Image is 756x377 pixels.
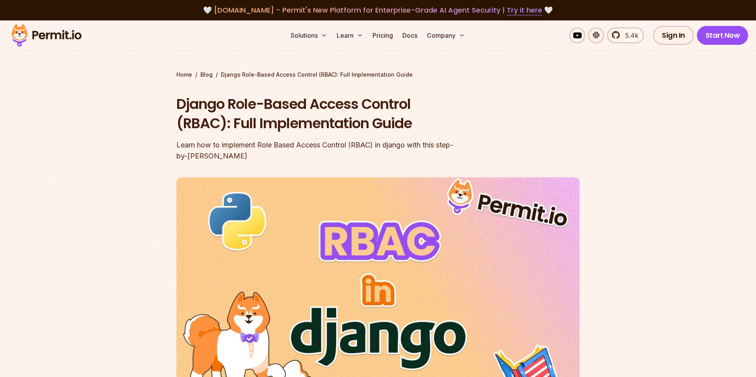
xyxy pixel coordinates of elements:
a: Home [176,71,192,79]
button: Learn [334,28,366,43]
a: 5.4k [607,28,644,43]
img: Permit logo [8,22,85,49]
a: Blog [200,71,213,79]
div: / / [176,71,580,79]
button: Solutions [287,28,330,43]
a: Start Now [697,26,749,45]
span: [DOMAIN_NAME] - Permit's New Platform for Enterprise-Grade AI Agent Security | [214,5,542,15]
h1: Django Role-Based Access Control (RBAC): Full Implementation Guide [176,94,479,133]
a: Pricing [369,28,396,43]
a: Sign In [653,26,694,45]
button: Company [424,28,468,43]
a: Docs [399,28,421,43]
a: Try it here [507,5,542,15]
span: 5.4k [621,31,638,40]
div: Learn how to implement Role Based Access Control (RBAC) in django with this step-by-[PERSON_NAME] [176,140,479,162]
div: 🤍 🤍 [19,5,737,16]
